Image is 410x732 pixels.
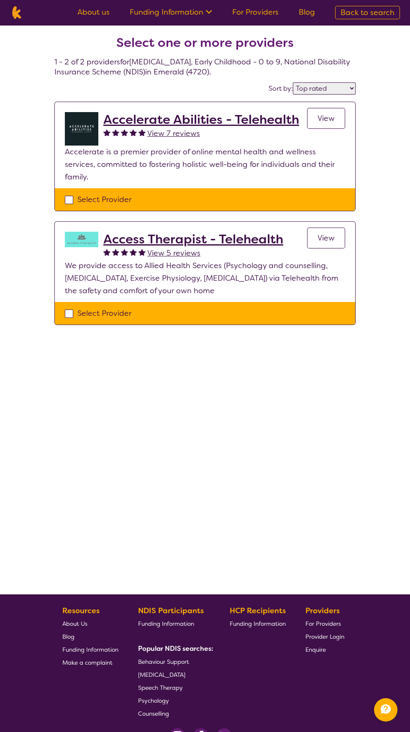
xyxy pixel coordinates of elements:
a: Provider Login [305,630,344,643]
span: View 5 reviews [147,248,200,258]
span: Counselling [138,710,169,717]
a: View [307,228,345,248]
a: Counselling [138,707,210,720]
span: View [318,113,335,123]
label: Sort by: [269,84,293,93]
img: hzy3j6chfzohyvwdpojv.png [65,232,98,247]
a: Funding Information [230,617,286,630]
span: Psychology [138,697,169,704]
b: Resources [62,606,100,616]
img: fullstar [112,129,119,136]
img: byb1jkvtmcu0ftjdkjvo.png [65,112,98,146]
span: Speech Therapy [138,684,183,691]
h2: Select one or more providers [116,35,294,50]
span: Funding Information [230,620,286,627]
b: Providers [305,606,340,616]
span: View 7 reviews [147,128,200,138]
img: fullstar [121,248,128,256]
a: Funding Information [62,643,118,656]
a: Psychology [138,694,210,707]
a: Back to search [335,6,400,19]
a: Behaviour Support [138,655,210,668]
a: Accelerate Abilities - Telehealth [103,112,299,127]
a: View [307,108,345,129]
p: Accelerate is a premier provider of online mental health and wellness services, committed to fost... [65,146,345,183]
button: Channel Menu [374,698,397,722]
a: Funding Information [130,7,212,17]
b: NDIS Participants [138,606,204,616]
b: Popular NDIS searches: [138,644,213,653]
span: Make a complaint [62,659,113,666]
a: Enquire [305,643,344,656]
span: About Us [62,620,87,627]
a: About us [77,7,110,17]
span: Provider Login [305,633,344,640]
a: For Providers [305,617,344,630]
span: View [318,233,335,243]
span: Blog [62,633,74,640]
img: fullstar [130,248,137,256]
span: Enquire [305,646,326,653]
b: HCP Recipients [230,606,286,616]
span: Back to search [341,8,395,18]
a: View 7 reviews [147,127,200,140]
img: Karista logo [10,6,23,19]
span: Behaviour Support [138,658,189,665]
a: About Us [62,617,118,630]
a: Funding Information [138,617,210,630]
img: fullstar [121,129,128,136]
img: fullstar [130,129,137,136]
a: Blog [299,7,315,17]
a: Speech Therapy [138,681,210,694]
a: Blog [62,630,118,643]
img: fullstar [138,248,146,256]
p: We provide access to Allied Health Services (Psychology and counselling, [MEDICAL_DATA], Exercise... [65,259,345,297]
span: Funding Information [138,620,194,627]
img: fullstar [112,248,119,256]
h4: 1 - 2 of 2 providers for [MEDICAL_DATA] , Early Childhood - 0 to 9 , National Disability Insuranc... [54,15,356,77]
a: Make a complaint [62,656,118,669]
img: fullstar [138,129,146,136]
a: View 5 reviews [147,247,200,259]
span: Funding Information [62,646,118,653]
a: Access Therapist - Telehealth [103,232,283,247]
img: fullstar [103,248,110,256]
a: [MEDICAL_DATA] [138,668,210,681]
span: [MEDICAL_DATA] [138,671,185,678]
a: For Providers [232,7,279,17]
img: fullstar [103,129,110,136]
span: For Providers [305,620,341,627]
